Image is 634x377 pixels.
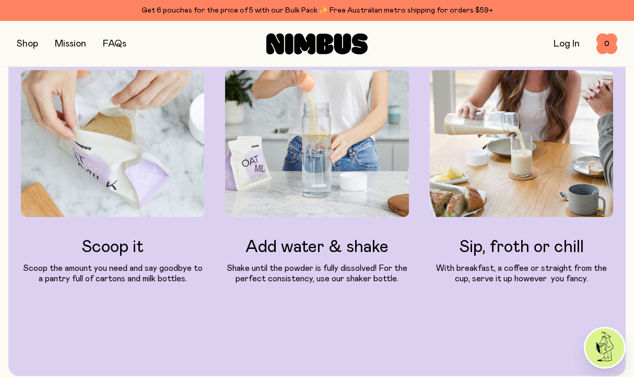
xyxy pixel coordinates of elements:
[430,263,613,284] p: With breakfast, a coffee or straight from the cup, serve it up however you fancy.
[225,238,408,257] h3: Add water & shake
[585,328,624,367] img: agent
[430,70,613,217] img: Pouring Oat Milk into a glass cup at dining room table
[21,70,204,217] img: Oat Milk pouch being opened
[225,70,408,217] img: Adding Nimbus Oat Milk to bottle
[21,238,204,257] h3: Scoop it
[17,4,617,17] div: Get 6 pouches for the price of 5 with our Bulk Pack ✨ Free Australian metro shipping for orders $59+
[225,263,408,284] p: Shake until the powder is fully dissolved! For the perfect consistency, use our shaker bottle.
[430,238,613,257] h3: Sip, froth or chill
[554,39,580,49] a: Log In
[596,33,617,54] button: 0
[55,39,86,49] a: Mission
[21,263,204,284] p: Scoop the amount you need and say goodbye to a pantry full of cartons and milk bottles.
[103,39,126,49] a: FAQs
